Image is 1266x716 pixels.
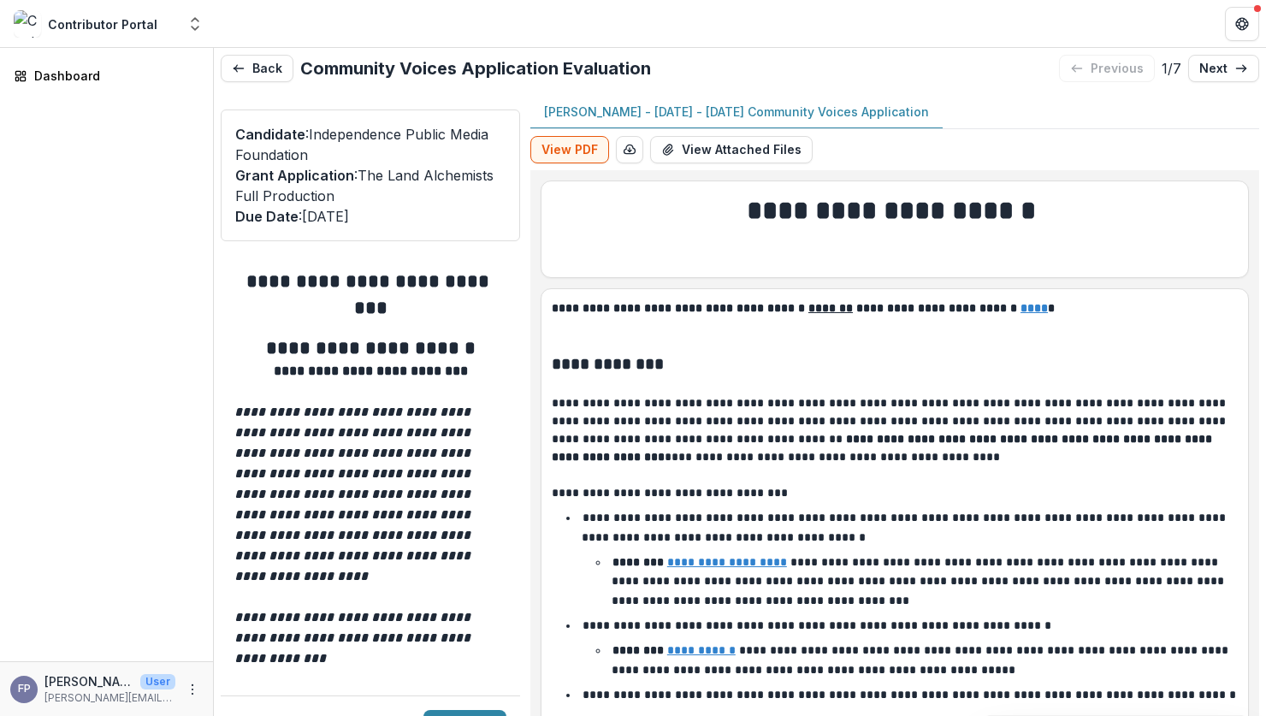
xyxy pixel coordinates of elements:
[530,136,609,163] button: View PDF
[235,165,506,206] p: : The Land Alchemists Full Production
[235,126,305,143] span: Candidate
[1059,55,1155,82] button: previous
[44,690,175,706] p: [PERSON_NAME][EMAIL_ADDRESS][DOMAIN_NAME]
[221,55,293,82] button: Back
[1225,7,1259,41] button: Get Help
[235,167,354,184] span: Grant Application
[235,206,506,227] p: : [DATE]
[544,103,929,121] p: [PERSON_NAME] - [DATE] - [DATE] Community Voices Application
[1162,58,1181,79] p: 1 / 7
[235,124,506,165] p: : Independence Public Media Foundation
[300,58,651,79] h2: Community Voices Application Evaluation
[650,136,813,163] button: View Attached Files
[1188,55,1259,82] a: next
[14,10,41,38] img: Contributor Portal
[44,672,133,690] p: [PERSON_NAME]
[34,67,192,85] div: Dashboard
[7,62,206,90] a: Dashboard
[48,15,157,33] div: Contributor Portal
[183,7,207,41] button: Open entity switcher
[1199,62,1228,76] p: next
[235,208,299,225] span: Due Date
[1091,62,1144,76] p: previous
[140,674,175,689] p: User
[182,679,203,700] button: More
[18,683,31,695] div: Fred Pinguel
